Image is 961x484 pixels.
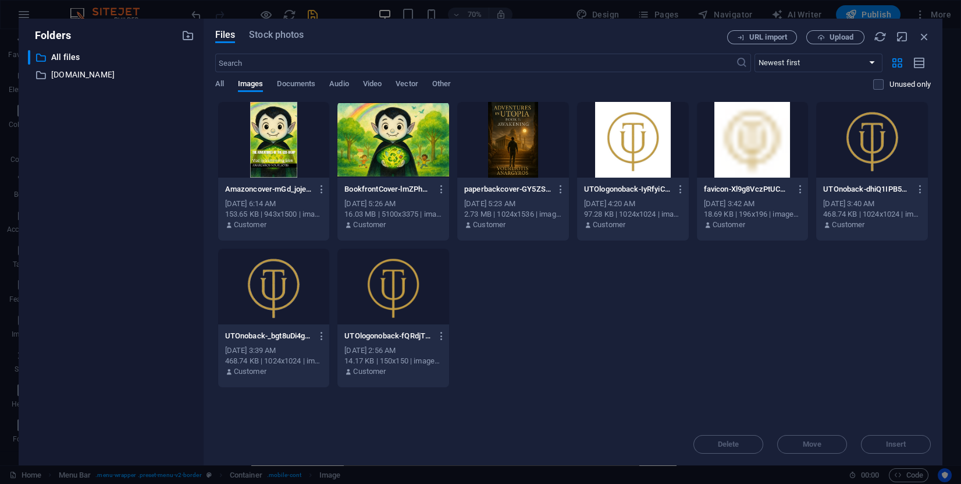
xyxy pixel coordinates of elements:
p: Customer [353,366,386,377]
i: Reload [874,30,887,43]
div: ​ [28,50,30,65]
p: UTOnoback-_bgt8uDi4gftNn4FhFLcGQ.png [225,331,312,341]
div: [DATE] 2:56 AM [344,345,442,356]
i: Close [918,30,931,43]
div: 18.69 KB | 196x196 | image/png [704,209,802,220]
div: 153.65 KB | 943x1500 | image/jpeg [225,209,323,220]
p: BookfrontCover-lmZPhm--9-fx_RuFgST99Q.png [344,184,431,195]
p: favicon-Xl9g8VczPtUCHfaWwML_nA-TG23kOoBcORUewQmL39aBg.png [704,184,791,195]
div: [DATE] 3:40 AM [823,199,921,209]
div: [DATE] 3:39 AM [225,345,323,356]
span: Images [238,77,264,93]
span: Vector [396,77,418,93]
p: Customer [832,220,864,230]
p: [DOMAIN_NAME] [51,68,173,82]
span: Upload [830,34,853,41]
input: Search [215,54,736,72]
span: Video [363,77,382,93]
p: Customer [234,366,266,377]
button: URL import [727,30,797,44]
p: UTOlogonoback-IyRfyiC040P740NpB1vshw.jpg [584,184,671,195]
p: Customer [353,220,386,230]
div: [DATE] 6:14 AM [225,199,323,209]
p: Displays only files that are not in use on the website. Files added during this session can still... [889,79,931,90]
button: Upload [806,30,864,44]
span: Documents [277,77,315,93]
p: Folders [28,28,71,43]
p: Customer [473,220,506,230]
span: URL import [749,34,787,41]
p: Customer [713,220,745,230]
span: All [215,77,224,93]
div: 468.74 KB | 1024x1024 | image/png [225,356,323,366]
span: Stock photos [249,28,304,42]
p: UTOlogonoback-fQRdjTKEpagj8uIn1W5CTQ-kJG4uPnnxJ6xw9nghXUjaw.png [344,331,431,341]
div: 16.03 MB | 5100x3375 | image/png [344,209,442,220]
p: paperbackcover-GY5ZSXroYUD_lPPsG8Ec6w.png [464,184,551,195]
div: [DOMAIN_NAME] [28,68,194,82]
div: [DATE] 5:26 AM [344,199,442,209]
p: Amazoncover-mGd_jojeCYIrthJzc7slZA.jpg [225,184,312,195]
span: Files [215,28,236,42]
p: Customer [234,220,266,230]
i: Minimize [896,30,909,43]
p: UTOnoback-dhiQ1IPB5v9xeYNlPGPNnw.png [823,184,910,195]
div: 2.73 MB | 1024x1536 | image/png [464,209,562,220]
span: Other [432,77,451,93]
i: Create new folder [181,29,194,42]
div: [DATE] 3:42 AM [704,199,802,209]
div: [DATE] 5:23 AM [464,199,562,209]
p: Customer [593,220,625,230]
div: 468.74 KB | 1024x1024 | image/png [823,209,921,220]
div: 97.28 KB | 1024x1024 | image/jpeg [584,209,682,220]
span: Audio [329,77,348,93]
div: [DATE] 4:20 AM [584,199,682,209]
p: All files [51,51,173,64]
div: 14.17 KB | 150x150 | image/png [344,356,442,366]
